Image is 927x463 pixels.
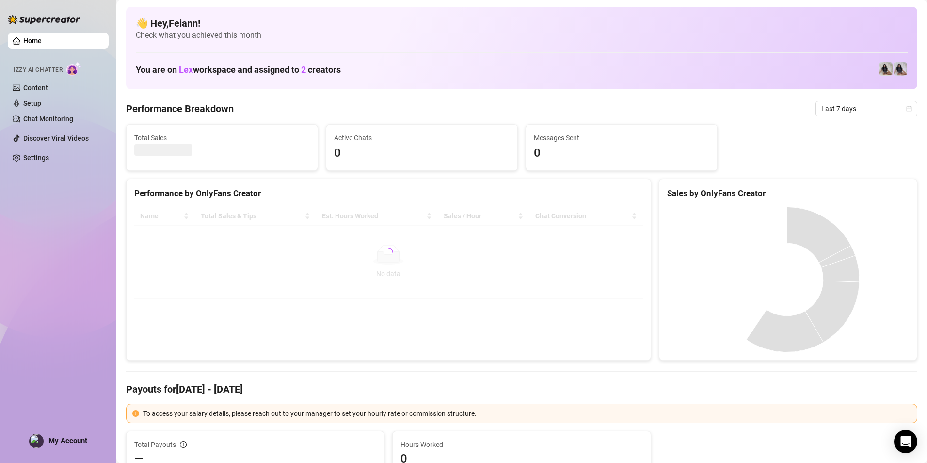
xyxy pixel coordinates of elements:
img: Francesca [894,62,907,76]
img: logo-BBDzfeDw.svg [8,15,80,24]
span: calendar [906,106,912,112]
span: Hours Worked [400,439,642,450]
span: exclamation-circle [132,410,139,417]
span: Lex [179,65,193,75]
span: Messages Sent [534,132,709,143]
div: To access your salary details, please reach out to your manager to set your hourly rate or commis... [143,408,911,419]
span: Total Sales [134,132,310,143]
a: Settings [23,154,49,162]
a: Chat Monitoring [23,115,73,123]
span: Active Chats [334,132,510,143]
h4: 👋 Hey, Feiann ! [136,17,908,30]
img: AI Chatter [66,62,81,76]
span: Last 7 days [821,101,911,116]
div: Open Intercom Messenger [894,430,917,453]
a: Home [23,37,42,45]
img: profilePics%2FMOLWZQSXvfM60zO7sy7eR3cMqNk1.jpeg [30,434,43,448]
img: Francesca [879,62,893,76]
h1: You are on workspace and assigned to creators [136,65,341,75]
h4: Payouts for [DATE] - [DATE] [126,382,917,396]
div: Performance by OnlyFans Creator [134,187,643,200]
div: Sales by OnlyFans Creator [667,187,909,200]
span: 0 [534,144,709,163]
a: Setup [23,99,41,107]
a: Content [23,84,48,92]
span: 0 [334,144,510,163]
span: Total Payouts [134,439,176,450]
h4: Performance Breakdown [126,102,234,116]
span: Check what you achieved this month [136,30,908,41]
span: Izzy AI Chatter [14,66,63,75]
span: My Account [48,436,87,445]
span: loading [382,247,395,259]
a: Discover Viral Videos [23,134,89,142]
span: 2 [301,65,306,75]
span: info-circle [180,441,187,448]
